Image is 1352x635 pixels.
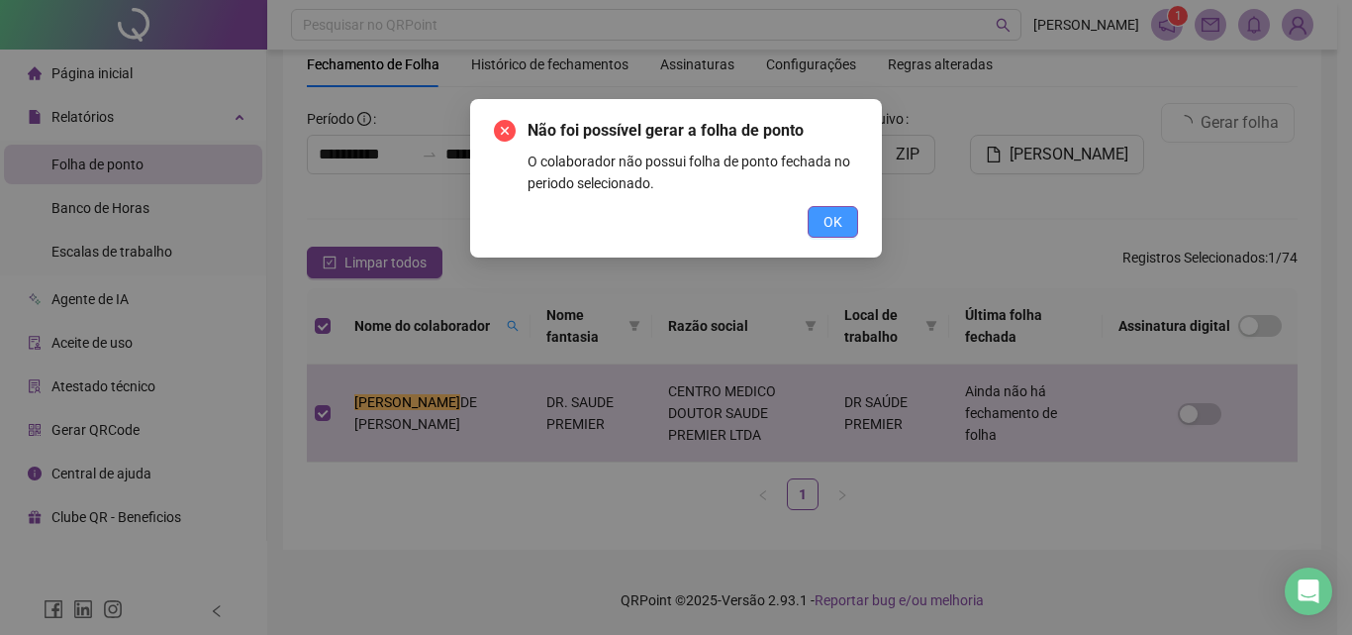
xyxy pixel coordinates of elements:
[528,154,850,191] span: O colaborador não possui folha de ponto fechada no periodo selecionado.
[528,121,804,140] span: Não foi possível gerar a folha de ponto
[808,206,858,238] button: OK
[1285,568,1332,615] div: Open Intercom Messenger
[494,120,516,142] span: close-circle
[823,211,842,233] span: OK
